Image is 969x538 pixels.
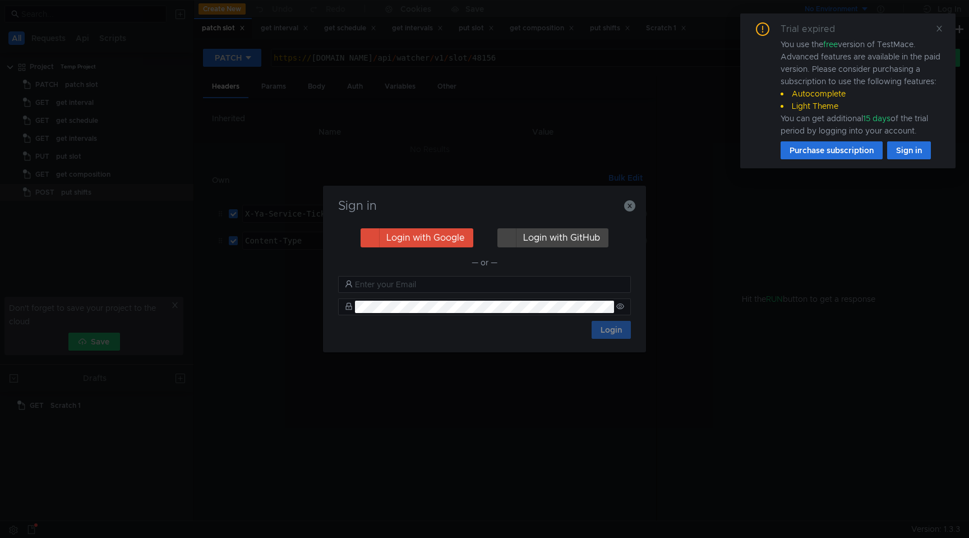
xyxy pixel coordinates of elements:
[887,141,931,159] button: Sign in
[781,112,942,137] div: You can get additional of the trial period by logging into your account.
[361,228,473,247] button: Login with Google
[781,100,942,112] li: Light Theme
[781,38,942,137] div: You use the version of TestMace. Advanced features are available in the paid version. Please cons...
[336,199,633,213] h3: Sign in
[338,256,631,269] div: — or —
[863,113,890,123] span: 15 days
[781,88,942,100] li: Autocomplete
[497,228,608,247] button: Login with GitHub
[823,39,838,49] span: free
[781,22,848,36] div: Trial expired
[781,141,883,159] button: Purchase subscription
[355,278,624,291] input: Enter your Email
